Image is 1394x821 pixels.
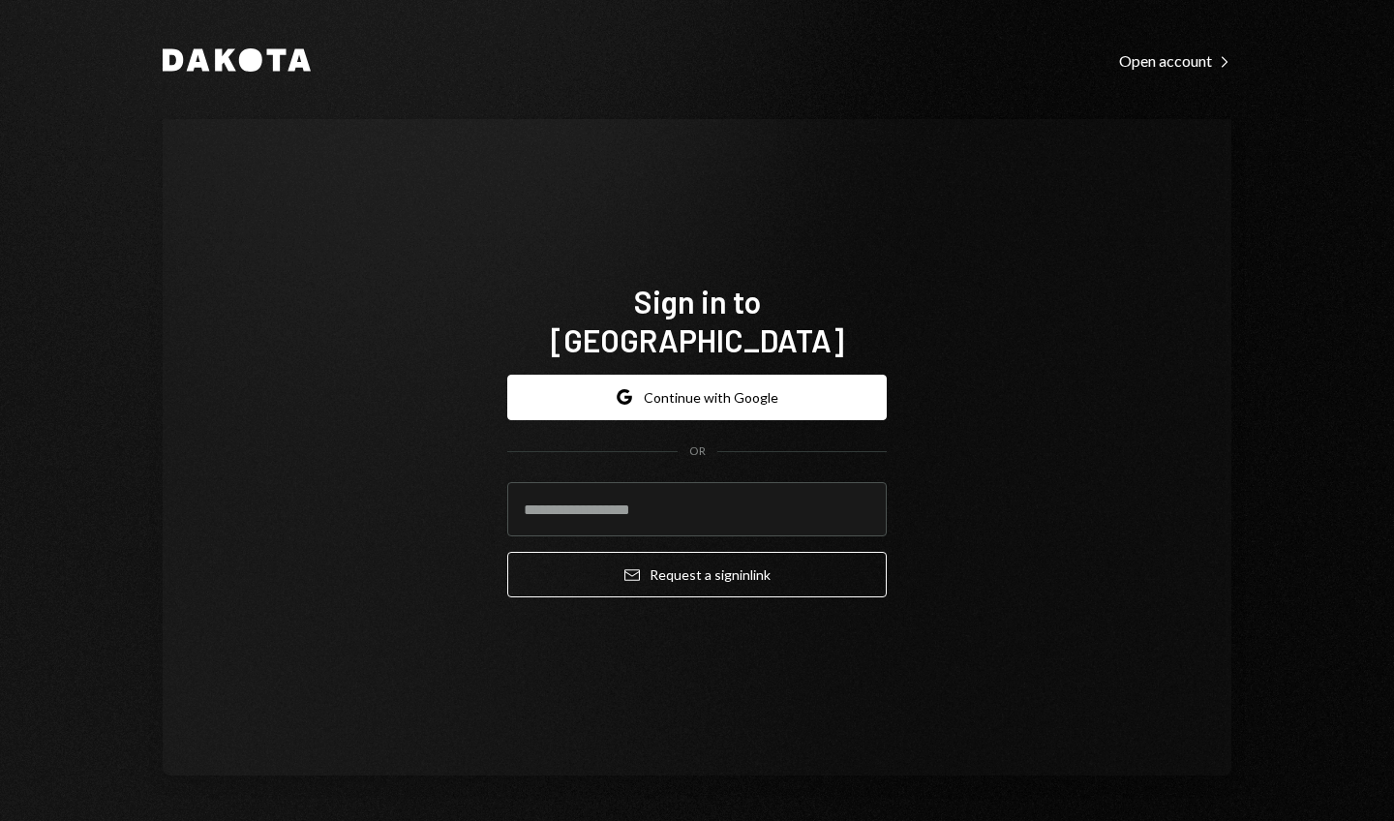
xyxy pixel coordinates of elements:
[689,443,706,460] div: OR
[1119,49,1231,71] a: Open account
[507,282,887,359] h1: Sign in to [GEOGRAPHIC_DATA]
[1119,51,1231,71] div: Open account
[507,375,887,420] button: Continue with Google
[507,552,887,597] button: Request a signinlink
